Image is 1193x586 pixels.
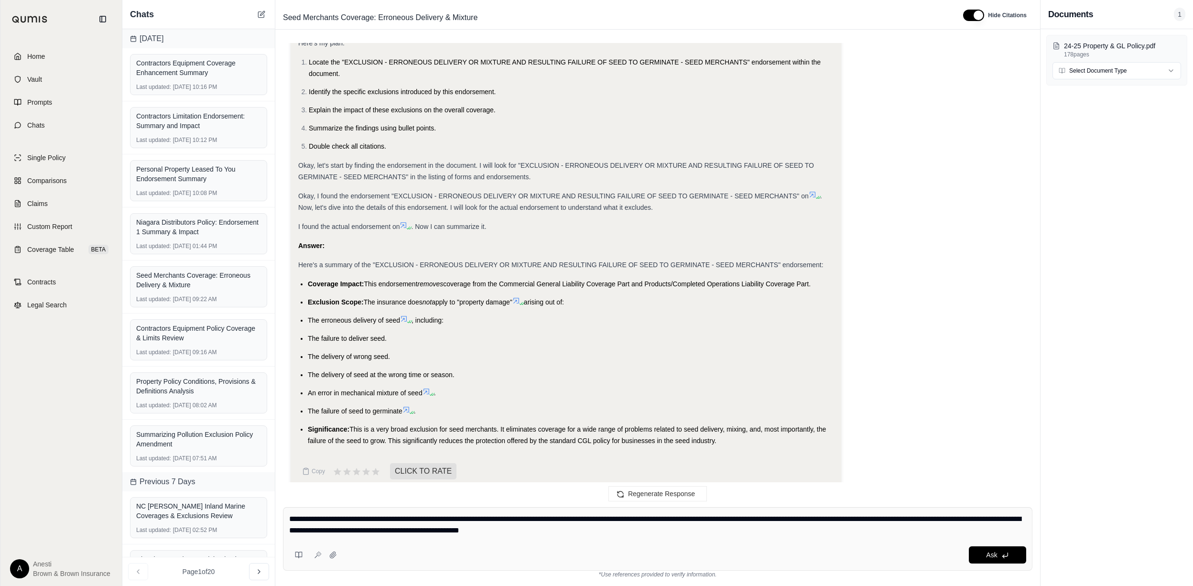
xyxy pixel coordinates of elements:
[12,16,48,23] img: Qumis Logo
[1048,8,1093,21] h3: Documents
[308,407,402,415] span: The failure of seed to germinate
[88,245,108,254] span: BETA
[986,551,997,559] span: Ask
[309,88,496,96] span: Identify the specific exclusions introduced by this endorsement.
[6,271,116,293] a: Contracts
[27,120,45,130] span: Chats
[309,106,496,114] span: Explain the impact of these exclusions on the overall coverage.
[434,389,436,397] span: .
[136,136,261,144] div: [DATE] 10:12 PM
[298,192,822,211] span: . Now, let's dive into the details of this endorsement. I will look for the actual endorsement to...
[298,192,809,200] span: Okay, I found the endorsement "EXCLUSION - ERRONEOUS DELIVERY OR MIXTURE AND RESULTING FAILURE OF...
[136,217,261,237] div: Niagara Distributors Policy: Endorsement 1 Summary & Impact
[27,245,74,254] span: Coverage Table
[412,316,444,324] span: , including:
[283,571,1032,578] div: *Use references provided to verify information.
[308,425,826,445] span: This is a very broad exclusion for seed merchants. It eliminates coverage for a wide range of pro...
[423,298,432,306] span: not
[136,430,261,449] div: Summarizing Pollution Exclusion Policy Amendment
[136,295,171,303] span: Last updated:
[364,280,417,288] span: This endorsement
[1064,51,1181,58] p: 178 pages
[6,92,116,113] a: Prompts
[6,170,116,191] a: Comparisons
[443,280,811,288] span: coverage from the Commercial General Liability Coverage Part and Products/Completed Operations Li...
[136,295,261,303] div: [DATE] 09:22 AM
[136,189,261,197] div: [DATE] 10:08 PM
[6,147,116,168] a: Single Policy
[6,193,116,214] a: Claims
[308,316,400,324] span: The erroneous delivery of seed
[6,294,116,315] a: Legal Search
[27,300,67,310] span: Legal Search
[27,176,66,185] span: Comparisons
[95,11,110,27] button: Collapse sidebar
[628,490,695,498] span: Regenerate Response
[390,463,456,479] span: CLICK TO RATE
[279,10,481,25] span: Seed Merchants Coverage: Erroneous Delivery & Mixture
[1064,41,1181,51] p: 24-25 Property & GL Policy.pdf
[136,83,171,91] span: Last updated:
[524,298,564,306] span: arising out of:
[27,52,45,61] span: Home
[10,559,29,578] div: A
[183,567,215,576] span: Page 1 of 20
[608,486,707,501] button: Regenerate Response
[308,425,349,433] span: Significance:
[6,46,116,67] a: Home
[308,371,455,379] span: The delivery of seed at the wrong time or season.
[418,280,444,288] span: removes
[309,124,436,132] span: Summarize the findings using bullet points.
[256,9,267,20] button: New Chat
[136,271,261,290] div: Seed Merchants Coverage: Erroneous Delivery & Mixture
[122,29,275,48] div: [DATE]
[298,462,329,481] button: Copy
[136,111,261,130] div: Contractors Limitation Endorsement: Summary and Impact
[298,242,325,250] strong: Answer:
[432,298,512,306] span: apply to "property damage"
[27,222,72,231] span: Custom Report
[6,115,116,136] a: Chats
[136,83,261,91] div: [DATE] 10:16 PM
[136,136,171,144] span: Last updated:
[136,402,171,409] span: Last updated:
[27,199,48,208] span: Claims
[279,10,952,25] div: Edit Title
[122,472,275,491] div: Previous 7 Days
[136,348,261,356] div: [DATE] 09:16 AM
[364,298,423,306] span: The insurance does
[136,402,261,409] div: [DATE] 08:02 AM
[136,501,261,521] div: NC [PERSON_NAME] Inland Marine Coverages & Exclusions Review
[136,242,171,250] span: Last updated:
[136,554,261,574] div: Historic Properties Special Valuations Endorsement Summary
[309,142,386,150] span: Double check all citations.
[308,280,364,288] span: Coverage Impact:
[136,455,171,462] span: Last updated:
[27,153,65,163] span: Single Policy
[27,75,42,84] span: Vault
[6,69,116,90] a: Vault
[411,223,486,230] span: . Now I can summarize it.
[136,242,261,250] div: [DATE] 01:44 PM
[969,546,1026,564] button: Ask
[136,324,261,343] div: Contractors Equipment Policy Coverage & Limits Review
[309,58,821,77] span: Locate the "EXCLUSION - ERRONEOUS DELIVERY OR MIXTURE AND RESULTING FAILURE OF SEED TO GERMINATE ...
[33,559,110,569] span: Anesti
[298,39,345,47] span: Here's my plan:
[6,216,116,237] a: Custom Report
[27,98,52,107] span: Prompts
[298,162,814,181] span: Okay, let's start by finding the endorsement in the document. I will look for "EXCLUSION - ERRONE...
[136,377,261,396] div: Property Policy Conditions, Provisions & Definitions Analysis
[6,239,116,260] a: Coverage TableBETA
[130,8,154,21] span: Chats
[308,389,423,397] span: An error in mechanical mixture of seed
[136,455,261,462] div: [DATE] 07:51 AM
[136,189,171,197] span: Last updated:
[27,277,56,287] span: Contracts
[136,58,261,77] div: Contractors Equipment Coverage Enhancement Summary
[298,261,824,269] span: Here's a summary of the "EXCLUSION - ERRONEOUS DELIVERY OR MIXTURE AND RESULTING FAILURE OF SEED ...
[308,335,387,342] span: The failure to deliver seed.
[136,348,171,356] span: Last updated:
[136,526,261,534] div: [DATE] 02:52 PM
[136,526,171,534] span: Last updated:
